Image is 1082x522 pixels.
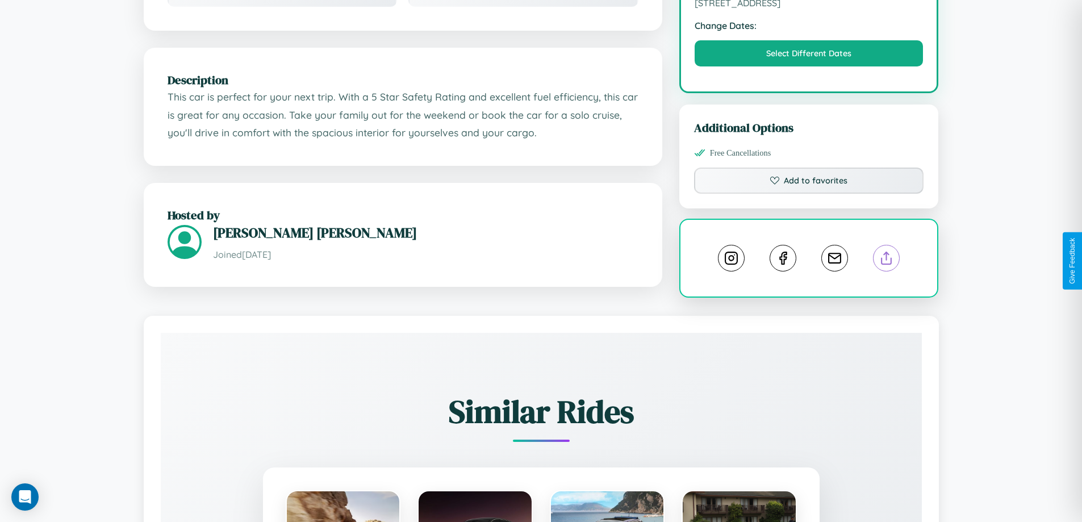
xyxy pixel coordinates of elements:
[11,483,39,511] div: Open Intercom Messenger
[213,247,638,263] p: Joined [DATE]
[168,88,638,142] p: This car is perfect for your next trip. With a 5 Star Safety Rating and excellent fuel efficiency...
[213,223,638,242] h3: [PERSON_NAME] [PERSON_NAME]
[694,168,924,194] button: Add to favorites
[168,72,638,88] h2: Description
[200,390,882,433] h2: Similar Rides
[695,20,924,31] strong: Change Dates:
[695,40,924,66] button: Select Different Dates
[168,207,638,223] h2: Hosted by
[694,119,924,136] h3: Additional Options
[1068,238,1076,284] div: Give Feedback
[710,148,771,158] span: Free Cancellations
